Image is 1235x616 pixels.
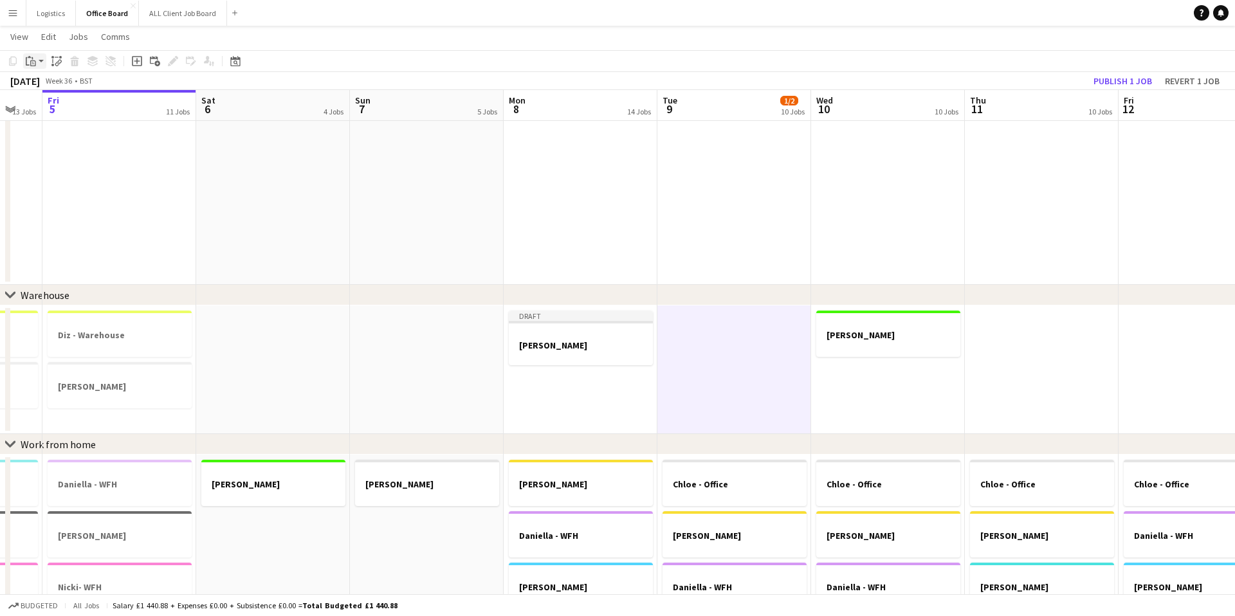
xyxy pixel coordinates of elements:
div: Salary £1 440.88 + Expenses £0.00 + Subsistence £0.00 = [113,601,398,610]
h3: [PERSON_NAME] [509,581,653,593]
app-job-card: Nicki- WFH [48,563,192,609]
h3: [PERSON_NAME] [663,530,807,541]
div: 10 Jobs [935,107,958,116]
span: Budgeted [21,601,58,610]
app-job-card: Chloe - Office [816,460,960,506]
button: Revert 1 job [1160,73,1225,89]
h3: [PERSON_NAME] [48,530,192,541]
div: 11 Jobs [166,107,190,116]
app-job-card: Chloe - Office [663,460,807,506]
h3: [PERSON_NAME] [816,329,960,341]
div: 14 Jobs [627,107,651,116]
a: View [5,28,33,45]
h3: Daniella - WFH [816,581,960,593]
span: Thu [970,95,986,106]
app-job-card: [PERSON_NAME] [816,511,960,557]
div: 10 Jobs [1088,107,1112,116]
span: Jobs [69,31,88,42]
h3: [PERSON_NAME] [201,478,345,490]
app-job-card: [PERSON_NAME] [509,460,653,506]
div: 13 Jobs [12,107,36,116]
a: Jobs [64,28,93,45]
app-job-card: [PERSON_NAME] [816,311,960,357]
h3: [PERSON_NAME] [816,530,960,541]
app-job-card: [PERSON_NAME] [509,563,653,609]
div: BST [80,76,93,86]
button: Publish 1 job [1088,73,1157,89]
span: Sun [355,95,370,106]
h3: Daniella - WFH [663,581,807,593]
span: Tue [663,95,677,106]
h3: Daniella - WFH [509,530,653,541]
app-job-card: Daniella - WFH [48,460,192,506]
app-job-card: Draft[PERSON_NAME] [509,311,653,365]
div: 4 Jobs [324,107,343,116]
div: 5 Jobs [477,107,497,116]
span: 12 [1122,102,1134,116]
app-job-card: [PERSON_NAME] [201,460,345,506]
span: 10 [814,102,833,116]
h3: [PERSON_NAME] [509,478,653,490]
span: Comms [101,31,130,42]
span: Fri [48,95,59,106]
h3: [PERSON_NAME] [509,340,653,351]
app-job-card: Daniella - WFH [816,563,960,609]
app-job-card: [PERSON_NAME] [48,362,192,408]
div: Draft [509,311,653,321]
app-job-card: [PERSON_NAME] [355,460,499,506]
span: 5 [46,102,59,116]
h3: Nicki- WFH [48,581,192,593]
h3: Daniella - WFH [48,478,192,490]
div: Work from home [21,438,96,451]
app-job-card: Chloe - Office [970,460,1114,506]
div: Warehouse [21,289,69,302]
h3: Chloe - Office [970,478,1114,490]
button: ALL Client Job Board [139,1,227,26]
app-job-card: [PERSON_NAME] [970,511,1114,557]
app-job-card: Daniella - WFH [663,563,807,609]
span: 6 [199,102,215,116]
span: 9 [661,102,677,116]
span: View [10,31,28,42]
h3: Diz - Warehouse [48,329,192,341]
h3: [PERSON_NAME] [48,381,192,392]
span: Edit [41,31,56,42]
div: 10 Jobs [781,107,805,116]
span: Mon [509,95,526,106]
app-job-card: Diz - Warehouse [48,311,192,357]
span: Fri [1124,95,1134,106]
app-job-card: [PERSON_NAME] [48,511,192,557]
app-job-card: [PERSON_NAME] [970,563,1114,609]
a: Edit [36,28,61,45]
button: Office Board [76,1,139,26]
span: 8 [507,102,526,116]
span: Sat [201,95,215,106]
span: 7 [353,102,370,116]
h3: [PERSON_NAME] [970,530,1114,541]
span: Wed [816,95,833,106]
div: [DATE] [10,75,40,87]
span: 1/2 [780,96,798,105]
app-job-card: [PERSON_NAME] [663,511,807,557]
button: Budgeted [6,599,60,613]
span: All jobs [71,601,102,610]
h3: [PERSON_NAME] [355,478,499,490]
